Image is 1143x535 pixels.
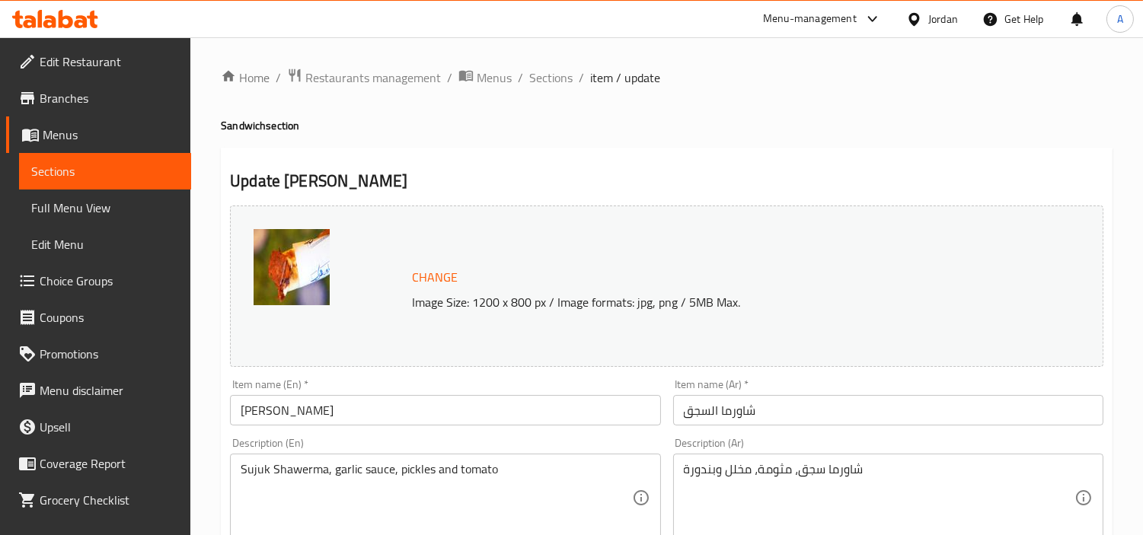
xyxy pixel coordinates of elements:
[19,226,191,263] a: Edit Menu
[40,491,179,509] span: Grocery Checklist
[406,262,464,293] button: Change
[276,68,281,87] li: /
[241,462,631,534] textarea: Sujuk Shawerma, garlic sauce, pickles and tomato
[221,68,270,87] a: Home
[406,293,1026,311] p: Image Size: 1200 x 800 px / Image formats: jpg, png / 5MB Max.
[40,272,179,290] span: Choice Groups
[447,68,452,87] li: /
[287,68,441,88] a: Restaurants management
[6,263,191,299] a: Choice Groups
[6,409,191,445] a: Upsell
[43,126,179,144] span: Menus
[6,43,191,80] a: Edit Restaurant
[6,80,191,116] a: Branches
[1117,11,1123,27] span: A
[684,462,1074,534] textarea: شاورما سجق، مثومة، مخلل وبندورة
[254,229,330,305] img: WhatsApp_Image_20240905_a638611260435622071.jpeg
[928,11,958,27] div: Jordan
[40,345,179,363] span: Promotions
[40,454,179,473] span: Coverage Report
[579,68,584,87] li: /
[6,116,191,153] a: Menus
[31,235,179,253] span: Edit Menu
[518,68,523,87] li: /
[40,89,179,107] span: Branches
[673,395,1103,425] input: Enter name Ar
[6,482,191,518] a: Grocery Checklist
[40,53,179,71] span: Edit Restaurant
[412,266,458,288] span: Change
[305,68,441,87] span: Restaurants management
[31,162,179,180] span: Sections
[19,189,191,226] a: Full Menu View
[6,299,191,336] a: Coupons
[6,445,191,482] a: Coverage Report
[458,68,512,88] a: Menus
[6,336,191,372] a: Promotions
[529,68,573,87] a: Sections
[221,118,1113,133] h4: Sandwich section
[40,418,179,436] span: Upsell
[763,10,857,28] div: Menu-management
[230,170,1103,193] h2: Update [PERSON_NAME]
[40,308,179,326] span: Coupons
[19,153,191,189] a: Sections
[221,68,1113,88] nav: breadcrumb
[40,381,179,400] span: Menu disclaimer
[31,199,179,217] span: Full Menu View
[477,68,512,87] span: Menus
[230,395,660,425] input: Enter name En
[590,68,660,87] span: item / update
[6,372,191,409] a: Menu disclaimer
